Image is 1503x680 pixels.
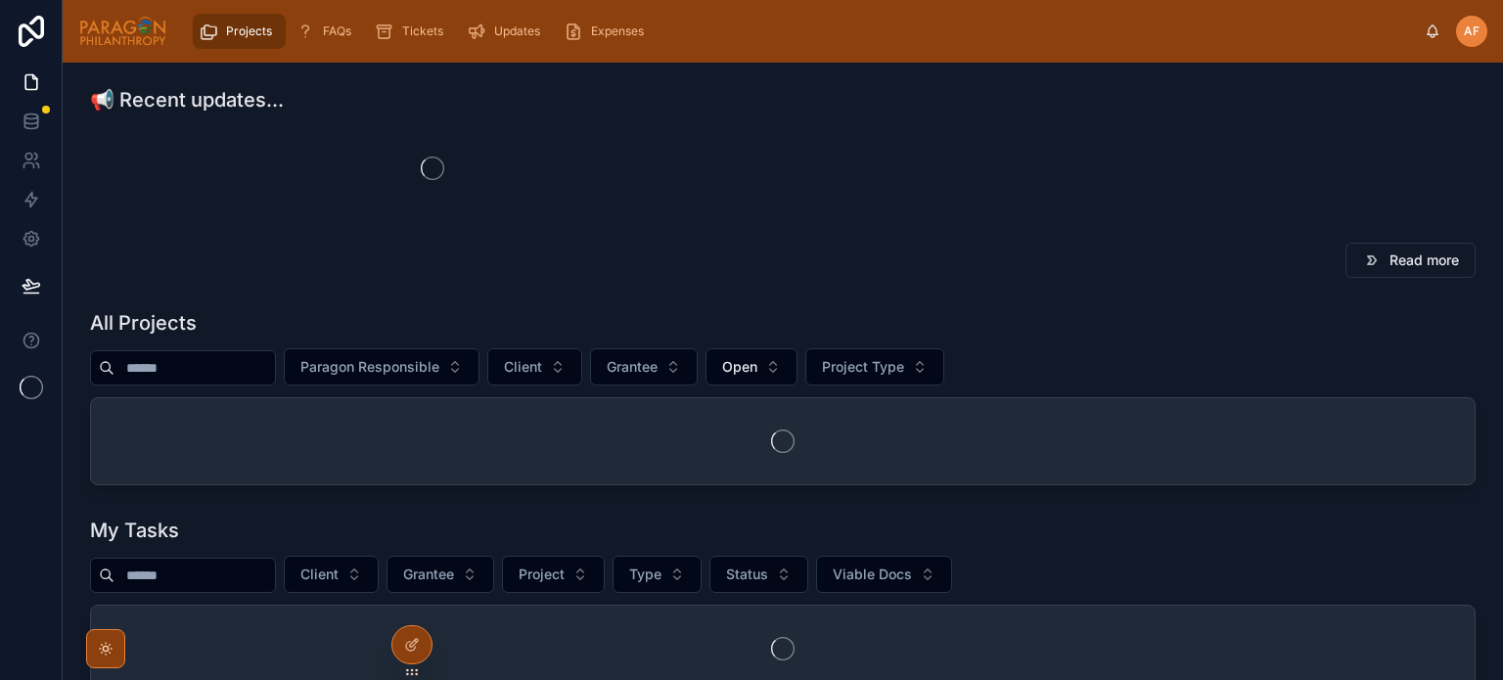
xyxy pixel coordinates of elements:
button: Read more [1345,243,1476,278]
button: Select Button [387,556,494,593]
span: Updates [494,23,540,39]
a: Expenses [558,14,658,49]
span: Grantee [403,565,454,584]
span: Read more [1389,250,1459,270]
button: Select Button [816,556,952,593]
button: Select Button [487,348,582,385]
img: App logo [78,16,167,47]
a: FAQs [290,14,365,49]
h1: All Projects [90,309,197,337]
span: Project [519,565,565,584]
h1: 📢 Recent updates... [90,86,284,113]
span: Grantee [607,357,658,377]
button: Select Button [613,556,702,593]
a: Tickets [369,14,457,49]
a: Updates [461,14,554,49]
button: Select Button [502,556,605,593]
span: AF [1464,23,1480,39]
span: Project Type [822,357,904,377]
button: Select Button [706,348,797,385]
span: Type [629,565,661,584]
div: scrollable content [183,10,1425,53]
button: Select Button [284,556,379,593]
span: Projects [226,23,272,39]
button: Select Button [805,348,944,385]
button: Select Button [284,348,479,385]
a: Projects [193,14,286,49]
span: Client [300,565,339,584]
span: Client [504,357,542,377]
button: Select Button [709,556,808,593]
span: Viable Docs [833,565,912,584]
span: Expenses [591,23,644,39]
span: Status [726,565,768,584]
h1: My Tasks [90,517,179,544]
span: Paragon Responsible [300,357,439,377]
button: Select Button [590,348,698,385]
span: Tickets [402,23,443,39]
span: FAQs [323,23,351,39]
span: Open [722,357,757,377]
